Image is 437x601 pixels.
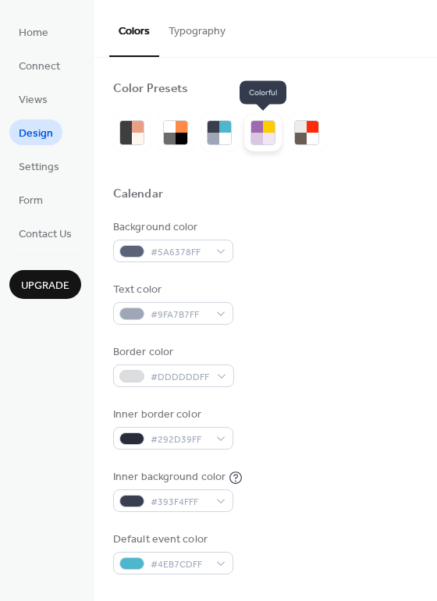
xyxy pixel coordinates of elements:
[113,81,188,98] div: Color Presets
[19,193,43,209] span: Form
[113,469,226,485] div: Inner background color
[9,187,52,212] a: Form
[151,307,208,323] span: #9FA7B7FF
[19,59,60,75] span: Connect
[151,369,209,386] span: #DDDDDDFF
[19,159,59,176] span: Settings
[9,52,69,78] a: Connect
[9,270,81,299] button: Upgrade
[21,278,69,294] span: Upgrade
[113,187,163,203] div: Calendar
[9,86,57,112] a: Views
[151,557,208,573] span: #4EB7CDFF
[19,226,72,243] span: Contact Us
[113,282,230,298] div: Text color
[19,25,48,41] span: Home
[19,92,48,108] span: Views
[151,244,208,261] span: #5A6378FF
[19,126,53,142] span: Design
[113,219,230,236] div: Background color
[151,432,208,448] span: #292D39FF
[9,119,62,145] a: Design
[113,344,231,361] div: Border color
[151,494,208,510] span: #393F4FFF
[240,81,286,105] span: Colorful
[113,407,230,423] div: Inner border color
[9,220,81,246] a: Contact Us
[113,532,230,548] div: Default event color
[9,153,69,179] a: Settings
[9,19,58,44] a: Home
